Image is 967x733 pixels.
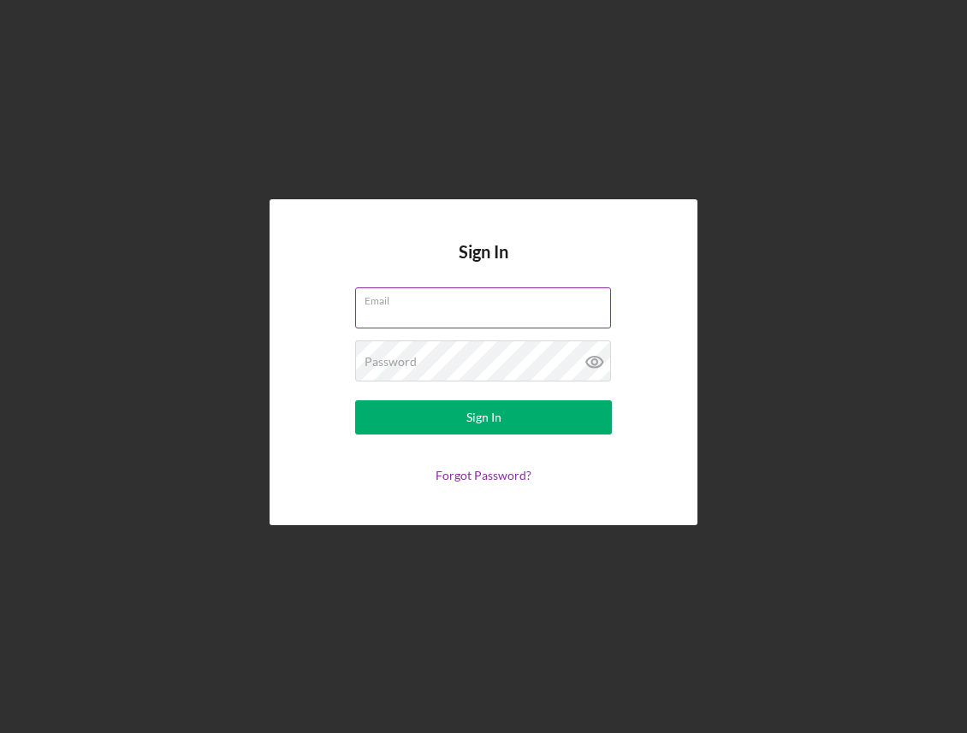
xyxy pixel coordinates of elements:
a: Forgot Password? [436,468,531,482]
div: Sign In [466,400,501,434]
label: Email [365,288,611,307]
button: Sign In [355,400,612,434]
h4: Sign In [459,242,508,287]
label: Password [365,355,417,369]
